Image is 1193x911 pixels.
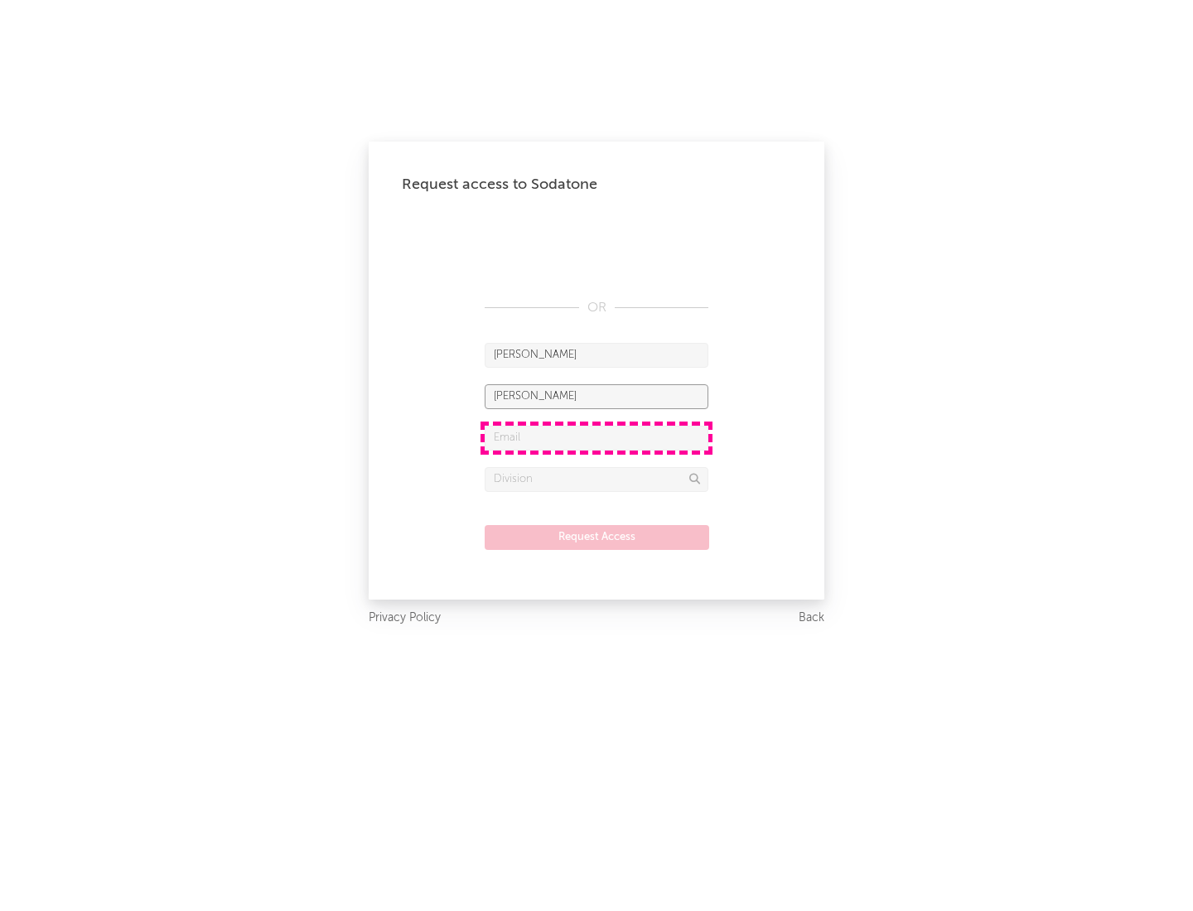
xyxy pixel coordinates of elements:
[485,525,709,550] button: Request Access
[485,426,708,451] input: Email
[799,608,824,629] a: Back
[485,298,708,318] div: OR
[485,343,708,368] input: First Name
[485,384,708,409] input: Last Name
[485,467,708,492] input: Division
[369,608,441,629] a: Privacy Policy
[402,175,791,195] div: Request access to Sodatone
